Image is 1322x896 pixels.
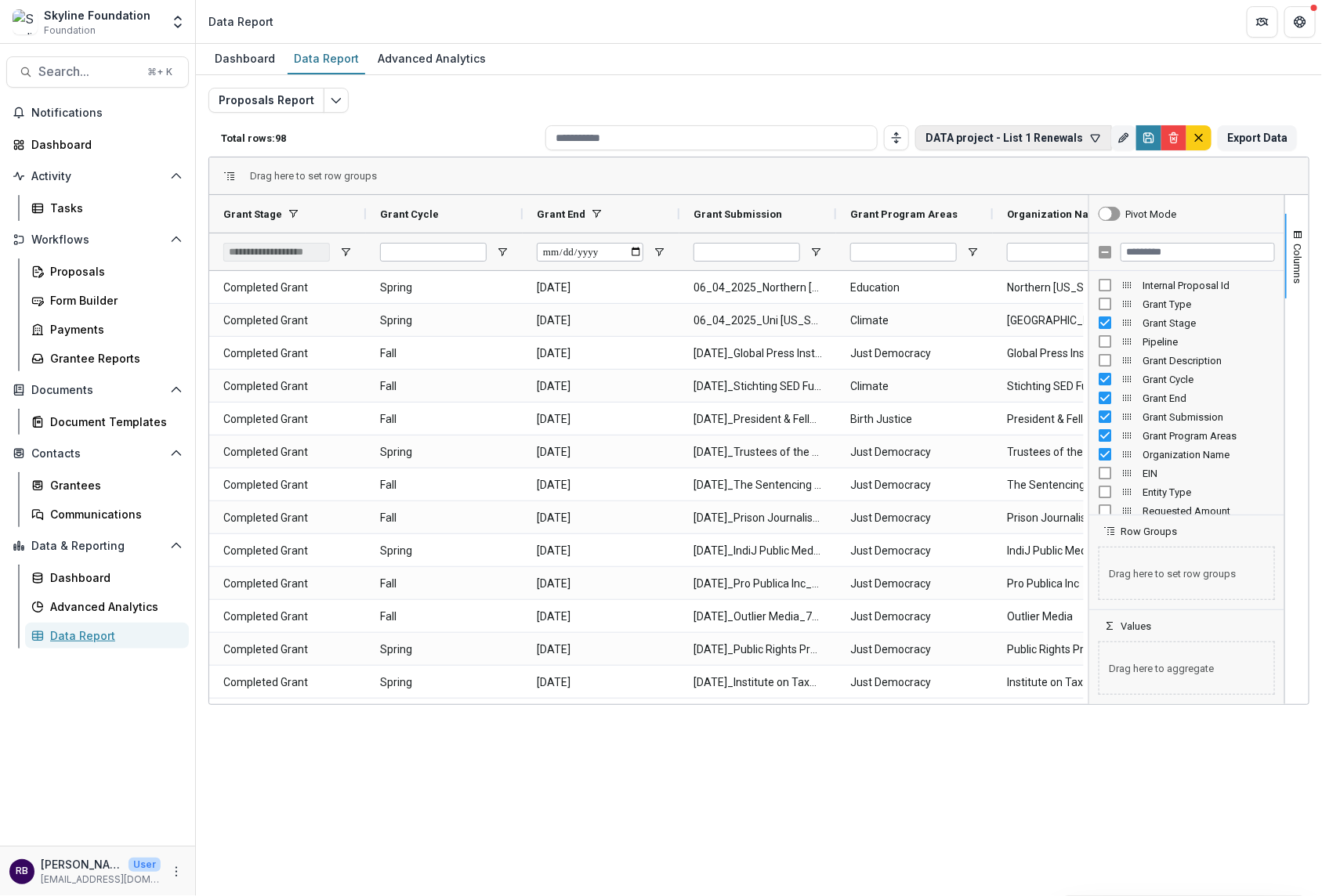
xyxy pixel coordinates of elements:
[1161,125,1186,150] button: Delete
[1089,501,1284,520] div: Requested Amount Column
[223,436,352,468] span: Completed Grant
[850,568,979,600] span: Just Democracy
[380,338,509,370] span: Fall
[1121,526,1177,537] span: Row Groups
[31,540,164,553] span: Data & Reporting
[1089,426,1284,445] div: Grant Program Areas Column
[1089,407,1284,426] div: Grant Submission Column
[694,568,822,600] span: [DATE]_Pro Publica Inc_3000000
[31,447,164,461] span: Contacts
[1121,620,1151,632] span: Values
[694,535,822,567] span: [DATE]_IndiJ Public Media_1200000
[850,370,979,403] span: Climate
[223,305,352,337] span: Completed Grant
[653,246,665,258] button: Open Filter Menu
[1143,411,1275,423] span: Grant Submission
[25,409,189,435] a: Document Templates
[1136,125,1161,150] button: Save
[537,305,665,337] span: [DATE]
[44,23,96,38] span: Foundation
[694,403,822,435] span: [DATE]_President & Fellows of Harvard College (Ariadne Labs)_233000
[288,47,365,70] div: Data Report
[537,568,665,600] span: [DATE]
[223,535,352,567] span: Completed Grant
[850,502,979,534] span: Just Democracy
[537,208,585,220] span: Grant End
[25,258,189,284] a: Proposals
[1143,355,1275,367] span: Grant Description
[41,856,122,873] p: [PERSON_NAME]
[250,170,377,182] div: Row Groups
[221,132,539,144] p: Total rows: 98
[167,6,189,38] button: Open entity switcher
[50,200,176,216] div: Tasks
[380,535,509,567] span: Spring
[31,170,164,183] span: Activity
[25,287,189,313] a: Form Builder
[694,667,822,699] span: [DATE]_Institute on Taxation and Economic Policy_1050000
[380,243,487,262] input: Grant Cycle Filter Input
[167,862,186,881] button: More
[31,107,183,120] span: Notifications
[50,569,176,586] div: Dashboard
[6,441,189,466] button: Open Contacts
[1007,436,1135,468] span: Trustees of the [GEOGRAPHIC_DATA][US_STATE]
[537,436,665,468] span: [DATE]
[1007,338,1135,370] span: Global Press Institute
[6,164,189,189] button: Open Activity
[1099,641,1275,695] span: Drag here to aggregate
[339,246,352,258] button: Open Filter Menu
[223,208,282,220] span: Grant Stage
[223,502,352,534] span: Completed Grant
[537,469,665,501] span: [DATE]
[380,502,509,534] span: Fall
[694,370,822,403] span: [DATE]_Stichting SED Fund _3000000
[380,601,509,633] span: Fall
[223,272,352,304] span: Completed Grant
[50,292,176,309] div: Form Builder
[1007,243,1114,262] input: Organization Name Filter Input
[850,634,979,666] span: Just Democracy
[129,858,161,872] p: User
[1089,464,1284,482] div: EIN Column
[1247,6,1278,38] button: Partners
[1284,6,1316,38] button: Get Help
[380,436,509,468] span: Spring
[694,243,800,262] input: Grant Submission Filter Input
[1111,125,1136,150] button: Rename
[850,243,957,262] input: Grant Program Areas Filter Input
[537,667,665,699] span: [DATE]
[1143,374,1275,385] span: Grant Cycle
[208,47,281,70] div: Dashboard
[380,469,509,501] span: Fall
[1089,351,1284,370] div: Grant Description Column
[850,208,958,220] span: Grant Program Areas
[850,535,979,567] span: Just Democracy
[380,667,509,699] span: Spring
[13,9,38,34] img: Skyline Foundation
[1007,370,1135,403] span: Stichting SED Fund
[850,667,979,699] span: Just Democracy
[1089,482,1284,501] div: Entity Type Column
[1143,468,1275,479] span: EIN
[324,88,349,113] button: Edit selected report
[809,246,822,258] button: Open Filter Menu
[1143,392,1275,404] span: Grant End
[1089,313,1284,332] div: Grant Stage Column
[144,63,176,81] div: ⌘ + K
[208,44,281,74] a: Dashboard
[537,243,643,262] input: Grant End Filter Input
[50,350,176,367] div: Grantee Reports
[50,321,176,338] div: Payments
[31,384,164,397] span: Documents
[50,263,176,280] div: Proposals
[25,345,189,371] a: Grantee Reports
[915,125,1112,150] button: DATA project - List 1 Renewals
[537,601,665,633] span: [DATE]
[1007,272,1135,304] span: Northern [US_STATE] Indian Development Council Inc
[1007,403,1135,435] span: President & Fellows of Harvard College
[850,403,979,435] span: Birth Justice
[380,272,509,304] span: Spring
[1089,370,1284,388] div: Grant Cycle Column
[25,472,189,498] a: Grantees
